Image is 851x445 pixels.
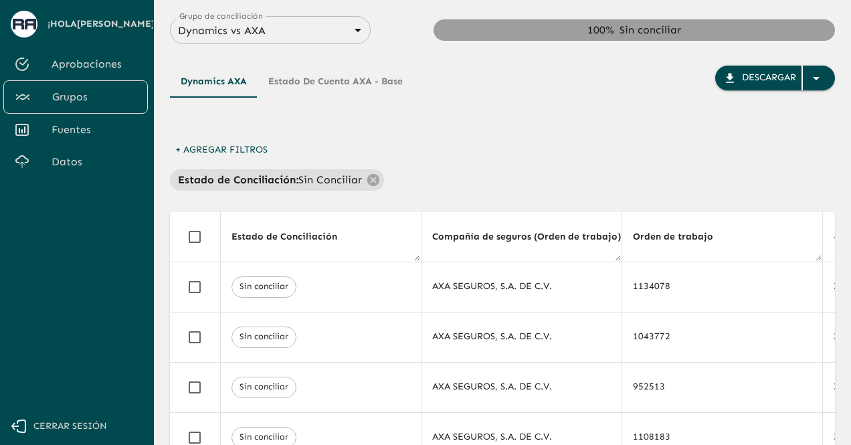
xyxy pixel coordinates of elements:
span: Fuentes [52,122,137,138]
button: Dynamics AXA [170,66,258,98]
div: Estado de Conciliación:Sin Conciliar [170,169,384,191]
div: 100 % [587,22,614,38]
span: Grupos [52,89,136,105]
p: Sin Conciliar [298,172,362,188]
div: Tipos de Movimientos [170,66,413,98]
p: Estado de Conciliación : [178,172,298,188]
span: Cerrar sesión [33,418,107,435]
button: Descargar [715,66,835,90]
div: Descargar [742,70,796,86]
a: Aprobaciones [3,48,148,80]
div: AXA SEGUROS, S.A. DE C.V. [432,380,611,393]
div: Sin conciliar: 100.00% [434,19,835,41]
div: 952513 [633,380,812,393]
img: avatar [13,19,36,29]
div: AXA SEGUROS, S.A. DE C.V. [432,330,611,343]
span: Sin conciliar [232,381,296,393]
span: Datos [52,154,137,170]
div: AXA SEGUROS, S.A. DE C.V. [432,280,611,293]
div: 1108183 [633,430,812,444]
button: + Agregar Filtros [170,138,273,163]
span: Sin conciliar [232,331,296,343]
button: Estado de cuenta AXA - Base [258,66,413,98]
div: 1134078 [633,280,812,293]
div: AXA SEGUROS, S.A. DE C.V. [432,430,611,444]
span: Sin conciliar [232,431,296,444]
a: Datos [3,146,148,178]
div: Sin conciliar [620,22,681,38]
span: Orden de trabajo [633,229,731,245]
a: Grupos [3,80,148,114]
span: Estado de Conciliación [231,229,355,245]
div: 1043772 [633,330,812,343]
div: Dynamics vs AXA [170,21,371,40]
span: ¡Hola [PERSON_NAME] ! [48,16,158,33]
label: Grupo de conciliación [179,10,263,21]
a: Fuentes [3,114,148,146]
span: Aprobaciones [52,56,137,72]
span: Sin conciliar [232,280,296,293]
span: Compañía de seguros (Orden de trabajo) (Orden de trabajo) [432,229,729,245]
